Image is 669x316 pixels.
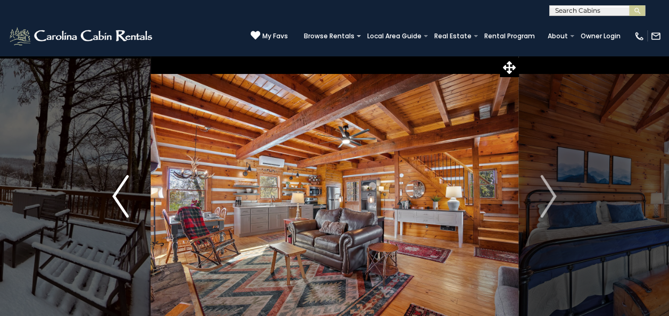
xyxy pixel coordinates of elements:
a: My Favs [251,30,288,41]
img: mail-regular-white.png [650,31,661,41]
a: Rental Program [479,29,540,44]
img: phone-regular-white.png [634,31,645,41]
a: About [542,29,573,44]
a: Owner Login [575,29,626,44]
img: White-1-2.png [8,26,155,47]
a: Local Area Guide [362,29,427,44]
img: arrow [540,175,556,218]
a: Browse Rentals [299,29,360,44]
span: My Favs [262,31,288,41]
a: Real Estate [429,29,477,44]
img: arrow [112,175,128,218]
